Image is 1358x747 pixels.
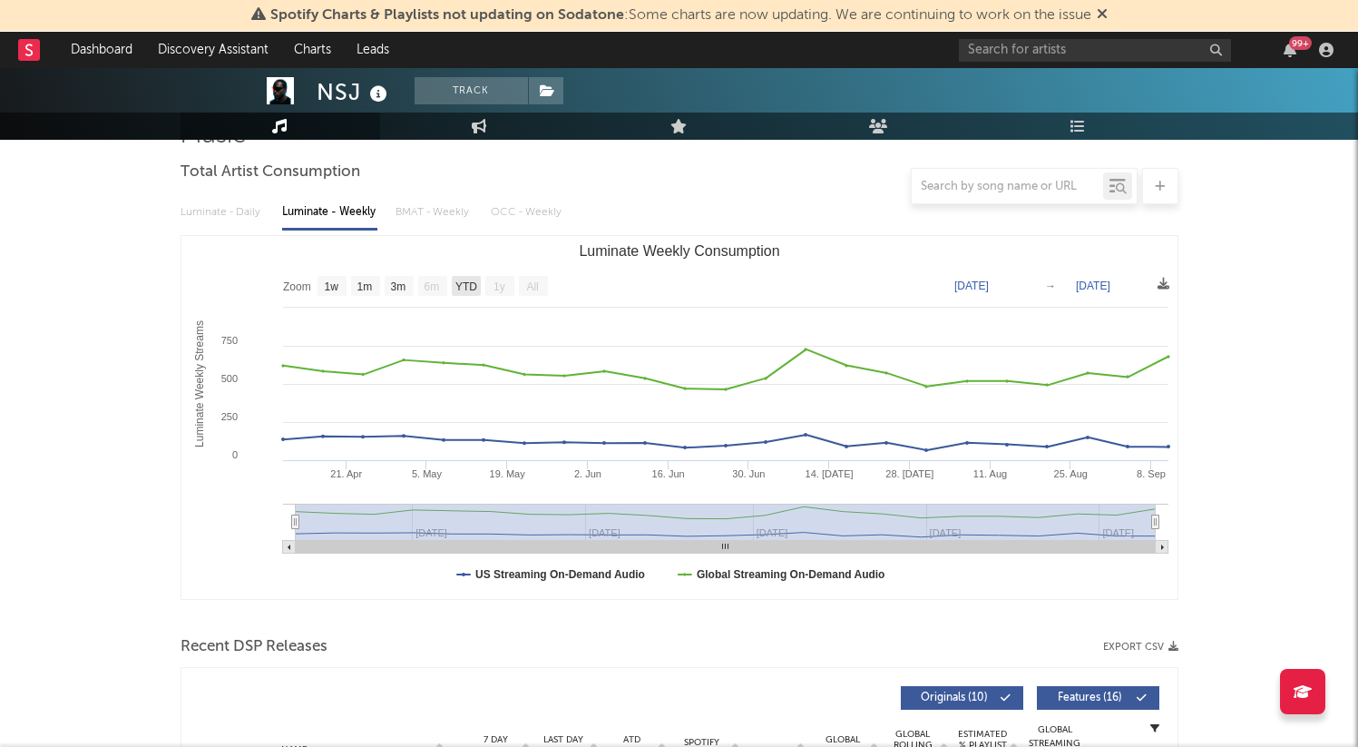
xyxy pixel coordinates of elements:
a: Discovery Assistant [145,32,281,68]
text: 2. Jun [573,468,601,479]
text: 0 [231,449,237,460]
text: All [526,280,538,293]
text: 30. Jun [732,468,765,479]
text: 1y [493,280,505,293]
text: 250 [220,411,237,422]
div: 99 + [1289,36,1312,50]
div: Luminate - Weekly [282,197,377,228]
text: 1w [324,280,338,293]
text: 1m [357,280,372,293]
span: Music [181,125,246,147]
span: Total Artist Consumption [181,162,360,183]
span: Dismiss [1097,8,1108,23]
text: [DATE] [1076,280,1110,292]
text: 25. Aug [1053,468,1087,479]
input: Search for artists [959,39,1231,62]
text: → [1045,280,1056,292]
span: Features ( 16 ) [1049,693,1132,703]
button: Export CSV [1103,642,1178,653]
text: [DATE] [954,280,989,292]
text: 21. Apr [330,468,362,479]
a: Leads [344,32,402,68]
text: Zoom [283,280,311,293]
span: : Some charts are now updating. We are continuing to work on the issue [270,8,1091,23]
span: Spotify Charts & Playlists not updating on Sodatone [270,8,624,23]
text: 500 [220,373,237,384]
text: 3m [390,280,405,293]
text: 11. Aug [972,468,1006,479]
a: Dashboard [58,32,145,68]
text: 750 [220,335,237,346]
input: Search by song name or URL [912,180,1103,194]
button: 99+ [1284,43,1296,57]
button: Features(16) [1037,686,1159,710]
text: Global Streaming On-Demand Audio [696,568,884,581]
text: 16. Jun [651,468,684,479]
text: 8. Sep [1137,468,1166,479]
button: Originals(10) [901,686,1023,710]
span: Recent DSP Releases [181,636,327,658]
svg: Luminate Weekly Consumption [181,236,1177,599]
text: Luminate Weekly Consumption [579,243,779,259]
span: Originals ( 10 ) [913,693,996,703]
text: 5. May [411,468,442,479]
text: YTD [454,280,476,293]
text: 28. [DATE] [885,468,933,479]
text: Luminate Weekly Streams [193,320,206,447]
text: 6m [424,280,439,293]
text: 19. May [489,468,525,479]
button: Track [415,77,528,104]
div: NSJ [317,77,392,107]
text: 14. [DATE] [805,468,853,479]
a: Charts [281,32,344,68]
text: US Streaming On-Demand Audio [475,568,645,581]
